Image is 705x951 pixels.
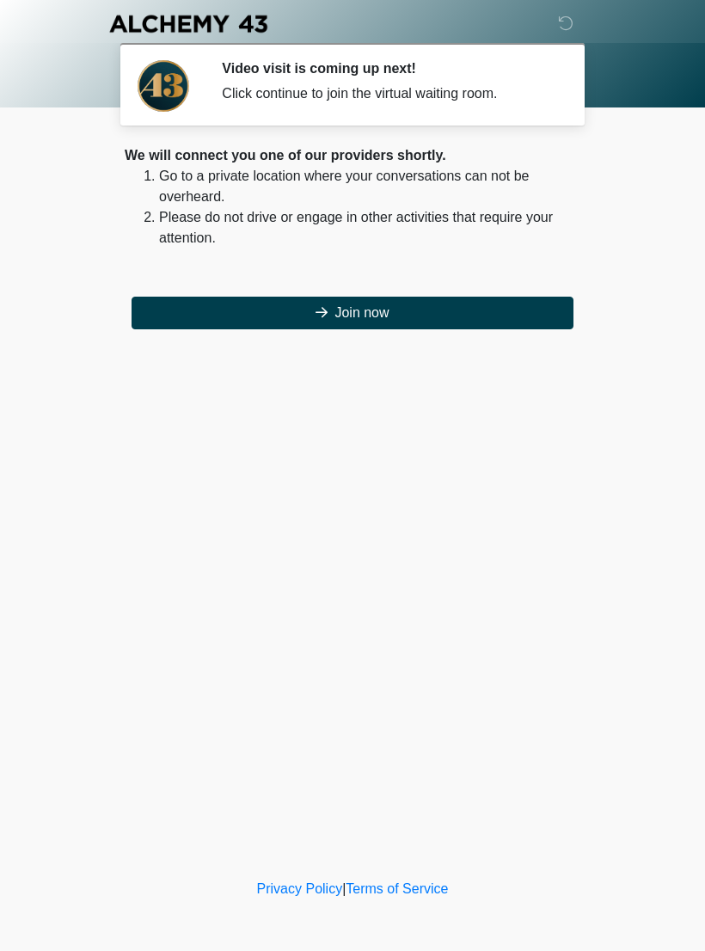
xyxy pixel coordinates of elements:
[159,207,580,248] li: Please do not drive or engage in other activities that require your attention.
[222,83,555,104] div: Click continue to join the virtual waiting room.
[138,60,189,112] img: Agent Avatar
[257,881,343,896] a: Privacy Policy
[222,60,555,77] h2: Video visit is coming up next!
[107,13,269,34] img: Alchemy 43 Logo
[159,166,580,207] li: Go to a private location where your conversations can not be overheard.
[346,881,448,896] a: Terms of Service
[342,881,346,896] a: |
[125,145,580,166] div: We will connect you one of our providers shortly.
[132,297,573,329] button: Join now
